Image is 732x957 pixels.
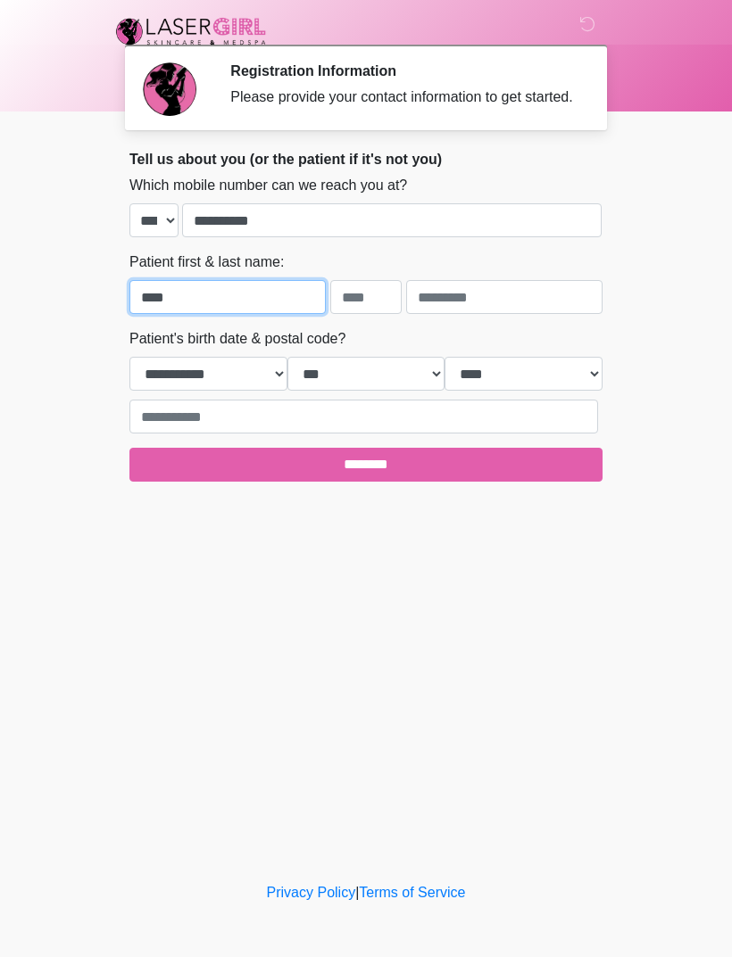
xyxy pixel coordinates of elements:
h2: Registration Information [230,62,576,79]
a: | [355,885,359,900]
label: Patient's birth date & postal code? [129,328,345,350]
label: Which mobile number can we reach you at? [129,175,407,196]
a: Terms of Service [359,885,465,900]
h2: Tell us about you (or the patient if it's not you) [129,151,603,168]
img: Laser Girl Med Spa LLC Logo [112,13,270,49]
img: Agent Avatar [143,62,196,116]
a: Privacy Policy [267,885,356,900]
div: Please provide your contact information to get started. [230,87,576,108]
label: Patient first & last name: [129,252,284,273]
